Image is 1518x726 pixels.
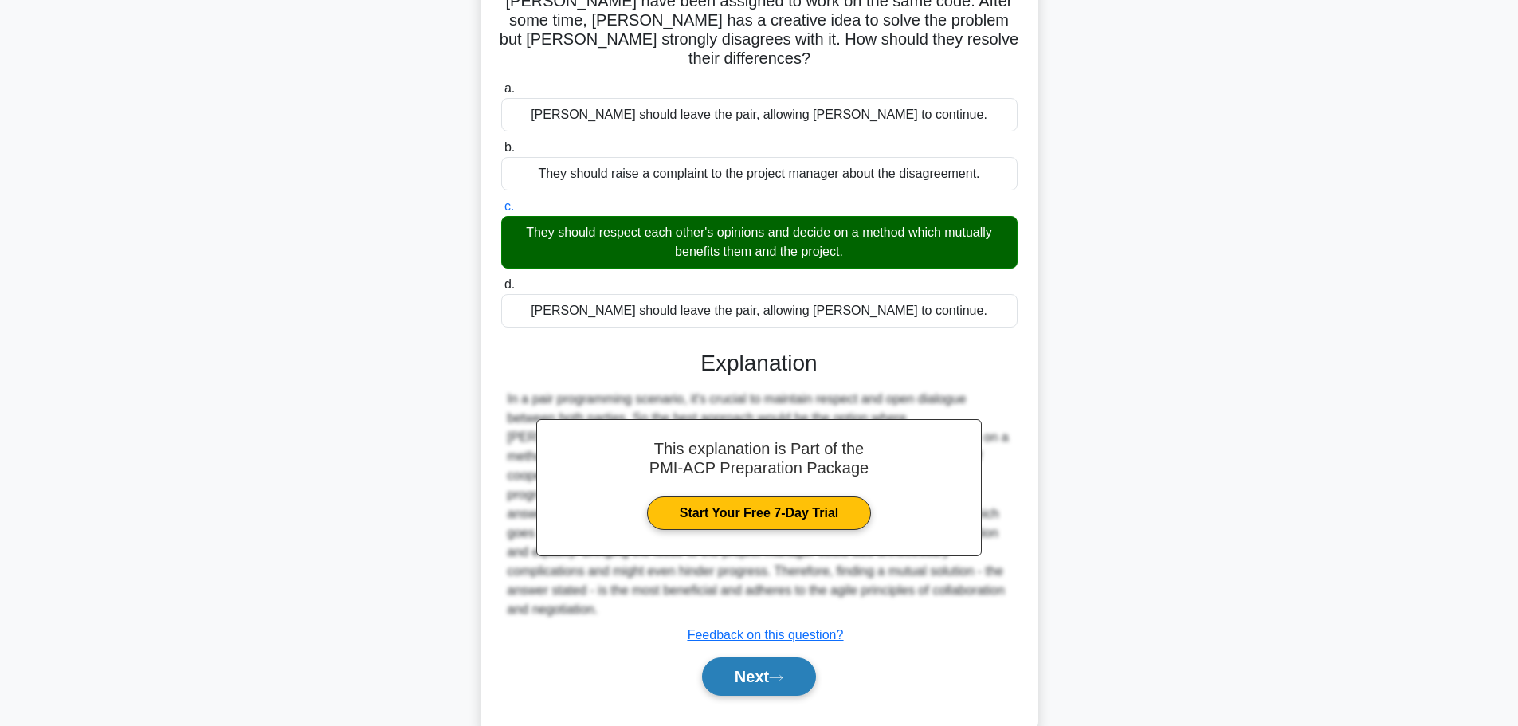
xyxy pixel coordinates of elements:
span: c. [504,199,514,213]
button: Next [702,657,816,696]
a: Start Your Free 7-Day Trial [647,496,871,530]
a: Feedback on this question? [688,628,844,642]
span: d. [504,277,515,291]
div: They should raise a complaint to the project manager about the disagreement. [501,157,1018,190]
div: [PERSON_NAME] should leave the pair, allowing [PERSON_NAME] to continue. [501,294,1018,328]
div: In a pair programming scenario, it's crucial to maintain respect and open dialogue between both p... [508,390,1011,619]
h3: Explanation [511,350,1008,377]
span: b. [504,140,515,154]
div: [PERSON_NAME] should leave the pair, allowing [PERSON_NAME] to continue. [501,98,1018,131]
div: They should respect each other's opinions and decide on a method which mutually benefits them and... [501,216,1018,269]
span: a. [504,81,515,95]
